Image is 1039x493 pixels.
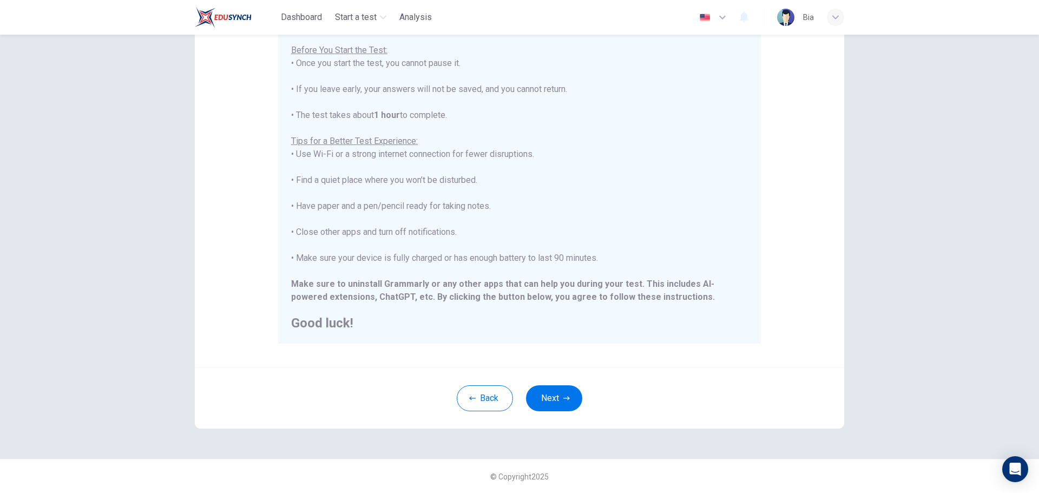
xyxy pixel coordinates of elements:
[437,292,715,302] b: By clicking the button below, you agree to follow these instructions.
[399,11,432,24] span: Analysis
[195,6,277,28] a: EduSynch logo
[277,8,326,27] button: Dashboard
[777,9,794,26] img: Profile picture
[803,11,814,24] div: Bia
[457,385,513,411] button: Back
[291,279,714,302] b: Make sure to uninstall Grammarly or any other apps that can help you during your test. This inclu...
[395,8,436,27] button: Analysis
[331,8,391,27] button: Start a test
[291,136,418,146] u: Tips for a Better Test Experience:
[698,14,712,22] img: en
[490,472,549,481] span: © Copyright 2025
[374,110,400,120] b: 1 hour
[195,6,252,28] img: EduSynch logo
[291,317,748,330] h2: Good luck!
[1002,456,1028,482] div: Open Intercom Messenger
[526,385,582,411] button: Next
[291,45,387,55] u: Before You Start the Test:
[281,11,322,24] span: Dashboard
[335,11,377,24] span: Start a test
